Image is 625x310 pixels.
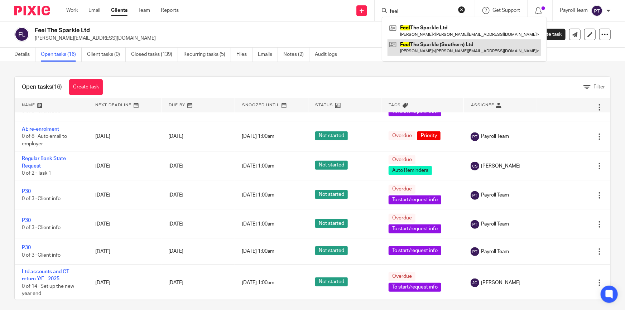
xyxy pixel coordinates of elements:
[52,84,62,90] span: (16)
[458,6,465,13] button: Clear
[22,269,69,281] a: Ltd accounts and CT return Y/E - 2025
[169,164,184,169] span: [DATE]
[14,48,35,62] a: Details
[471,132,479,141] img: svg%3E
[591,5,603,16] img: svg%3E
[22,156,66,168] a: Regular Bank State Request
[87,48,126,62] a: Client tasks (0)
[389,246,441,255] span: To start/request info
[35,27,418,34] h2: Feel The Sparkle Ltd
[22,197,61,202] span: 0 of 3 · Client info
[88,264,162,301] td: [DATE]
[471,247,479,256] img: svg%3E
[22,284,74,296] span: 0 of 14 · Set up the new year end
[66,7,78,14] a: Work
[14,27,29,42] img: svg%3E
[481,133,509,140] span: Payroll Team
[481,279,520,286] span: [PERSON_NAME]
[88,181,162,210] td: [DATE]
[111,7,128,14] a: Clients
[315,131,348,140] span: Not started
[22,226,61,231] span: 0 of 3 · Client info
[22,253,61,258] span: 0 of 3 · Client info
[22,134,67,146] span: 0 of 8 · Auto email to employer
[88,210,162,239] td: [DATE]
[492,8,520,13] span: Get Support
[389,155,415,164] span: Overdue
[481,163,520,170] span: [PERSON_NAME]
[258,48,278,62] a: Emails
[22,189,31,194] a: P30
[236,48,253,62] a: Files
[242,134,274,139] span: [DATE] 1:00am
[593,84,605,89] span: Filter
[242,280,274,285] span: [DATE] 1:00am
[315,161,348,170] span: Not started
[389,103,401,107] span: Tags
[315,48,342,62] a: Audit logs
[471,162,479,170] img: svg%3E
[389,224,441,233] span: To start/request info
[138,7,150,14] a: Team
[389,283,441,292] span: To start/request info
[481,248,509,255] span: Payroll Team
[22,245,31,250] a: P30
[389,195,441,204] span: To start/request info
[35,35,513,42] p: [PERSON_NAME][EMAIL_ADDRESS][DOMAIN_NAME]
[88,151,162,181] td: [DATE]
[315,190,348,199] span: Not started
[315,277,348,286] span: Not started
[169,280,184,285] span: [DATE]
[22,171,51,176] span: 0 of 2 · Task 1
[560,7,588,14] p: Payroll Team
[481,221,509,228] span: Payroll Team
[22,83,62,91] h1: Open tasks
[389,166,432,175] span: Auto Reminders
[242,222,274,227] span: [DATE] 1:00am
[69,79,103,95] a: Create task
[14,6,50,15] img: Pixie
[389,272,415,281] span: Overdue
[88,239,162,264] td: [DATE]
[389,185,415,194] span: Overdue
[316,103,333,107] span: Status
[41,48,82,62] a: Open tasks (16)
[389,131,415,140] span: Overdue
[242,103,280,107] span: Snoozed Until
[471,278,479,287] img: svg%3E
[242,249,274,254] span: [DATE] 1:00am
[88,122,162,151] td: [DATE]
[315,219,348,228] span: Not started
[169,193,184,198] span: [DATE]
[315,246,348,255] span: Not started
[389,9,453,15] input: Search
[242,193,274,198] span: [DATE] 1:00am
[183,48,231,62] a: Recurring tasks (5)
[131,48,178,62] a: Closed tasks (139)
[169,134,184,139] span: [DATE]
[22,127,59,132] a: AE re-enrolment
[471,220,479,229] img: svg%3E
[283,48,309,62] a: Notes (2)
[389,214,415,223] span: Overdue
[22,218,31,223] a: P30
[161,7,179,14] a: Reports
[417,131,441,140] span: Priority
[169,222,184,227] span: [DATE]
[242,164,274,169] span: [DATE] 1:00am
[481,192,509,199] span: Payroll Team
[169,249,184,254] span: [DATE]
[471,191,479,200] img: svg%3E
[88,7,100,14] a: Email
